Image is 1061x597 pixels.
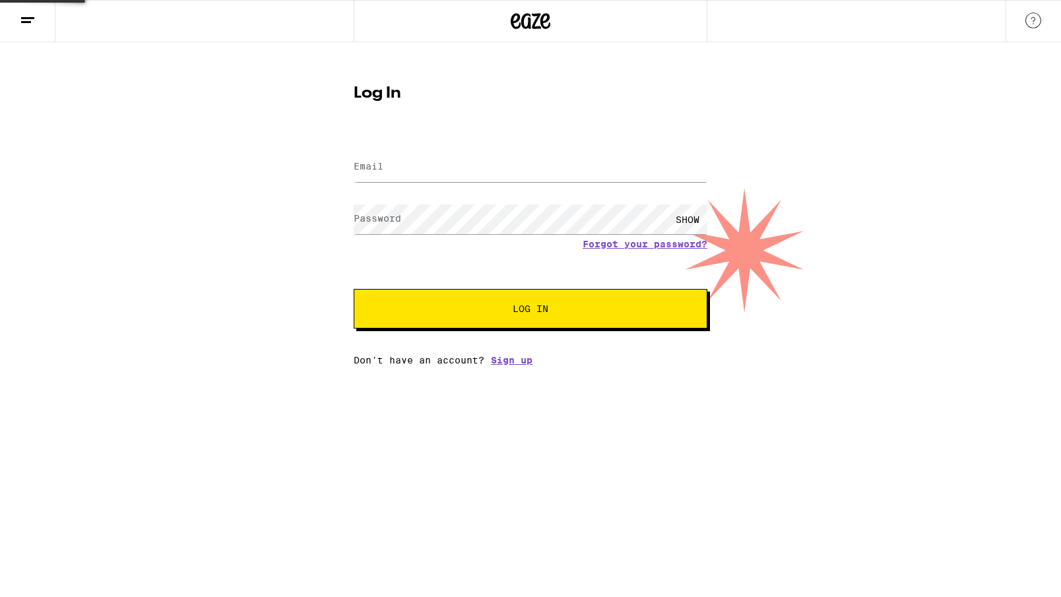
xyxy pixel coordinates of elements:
button: Log In [354,289,707,329]
a: Sign up [491,355,532,365]
div: SHOW [668,204,707,234]
a: Forgot your password? [583,239,707,249]
h1: Log In [354,86,707,102]
input: Email [354,152,707,182]
div: Don't have an account? [354,355,707,365]
label: Email [354,161,383,172]
label: Password [354,213,401,224]
span: Log In [513,304,548,313]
